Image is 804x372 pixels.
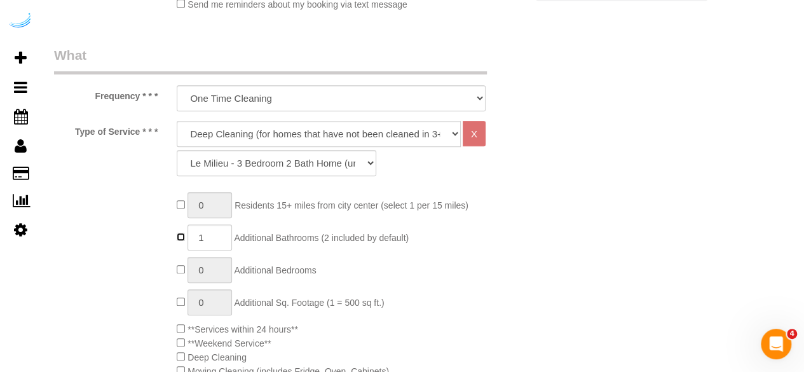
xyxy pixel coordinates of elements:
label: Frequency * * * [44,85,167,102]
legend: What [54,46,487,74]
span: 4 [787,329,797,339]
span: Additional Sq. Footage (1 = 500 sq ft.) [234,298,384,308]
span: Additional Bedrooms [234,265,316,275]
span: Additional Bathrooms (2 included by default) [234,233,409,243]
span: Deep Cleaning [187,352,247,362]
img: Automaid Logo [8,13,33,31]
span: Residents 15+ miles from city center (select 1 per 15 miles) [235,200,468,210]
iframe: Intercom live chat [761,329,791,359]
span: **Services within 24 hours** [187,324,298,334]
label: Type of Service * * * [44,121,167,138]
